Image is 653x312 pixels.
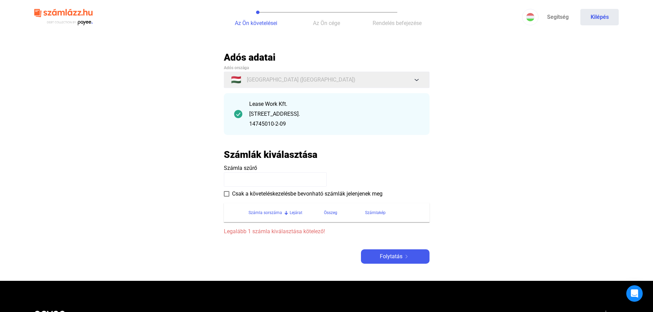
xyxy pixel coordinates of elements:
[373,20,422,26] span: Rendelés befejezése
[522,9,539,25] button: HU
[380,252,402,261] span: Folytatás
[224,51,430,63] h2: Adós adatai
[365,209,421,217] div: Számlakép
[249,209,290,217] div: Számla sorszáma
[365,209,386,217] div: Számlakép
[224,65,249,70] span: Adós országa
[526,13,534,21] img: HU
[290,209,324,217] div: Lejárat
[626,285,643,302] div: Open Intercom Messenger
[224,165,257,171] span: Számla szűrő
[232,190,383,198] span: Csak a követeléskezelésbe bevonható számlák jelenjenek meg
[34,6,93,28] img: szamlazzhu-logo
[324,209,365,217] div: Összeg
[235,20,277,26] span: Az Ön követelései
[324,209,337,217] div: Összeg
[313,20,340,26] span: Az Ön cége
[249,100,419,108] div: Lease Work Kft.
[361,249,430,264] button: Folytatásarrow-right-white
[247,76,355,84] span: [GEOGRAPHIC_DATA] ([GEOGRAPHIC_DATA])
[224,149,317,161] h2: Számlák kiválasztása
[402,255,411,258] img: arrow-right-white
[290,209,302,217] div: Lejárat
[231,76,241,84] span: 🇭🇺
[580,9,619,25] button: Kilépés
[249,110,419,118] div: [STREET_ADDRESS].
[224,72,430,88] button: 🇭🇺[GEOGRAPHIC_DATA] ([GEOGRAPHIC_DATA])
[249,120,419,128] div: 14745010-2-09
[234,110,242,118] img: checkmark-darker-green-circle
[249,209,282,217] div: Számla sorszáma
[224,227,430,236] span: Legalább 1 számla kiválasztása kötelező!
[539,9,577,25] a: Segítség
